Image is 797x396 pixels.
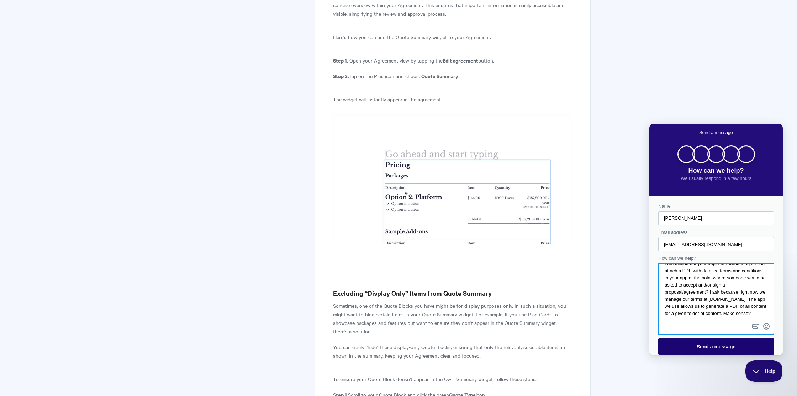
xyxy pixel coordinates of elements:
[333,72,349,80] b: Step 2.
[421,72,458,80] b: Quote Summary
[333,33,572,41] p: Here's how you can add the Quote Summary widget to your Agreement:
[333,95,572,103] p: The widget will instantly appear in the agreement.
[443,57,478,64] b: Edit agreement
[333,56,572,65] p: . Open your Agreement view by tapping the button.
[333,57,347,64] b: Step 1
[333,72,572,80] p: Tap on the Plus icon and choose
[333,343,572,360] p: You can easily “hide” these display-only Quote Blocks, ensuring that only the relevant, selectabl...
[333,113,572,244] img: file-9XFLWvB7wm.gif
[333,375,572,383] p: To ensure your Quote Block doesn't appear in the Qwilr Summary widget, follow these steps:
[333,288,572,298] h3: Excluding “Display Only” Items from Quote Summary
[649,124,783,355] iframe: Help Scout Beacon - Live Chat, Contact Form, and Knowledge Base
[333,301,572,336] p: Sometimes, one of the Quote Blocks you have might be for display purposes only. In such a situati...
[745,360,783,382] iframe: Help Scout Beacon - Close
